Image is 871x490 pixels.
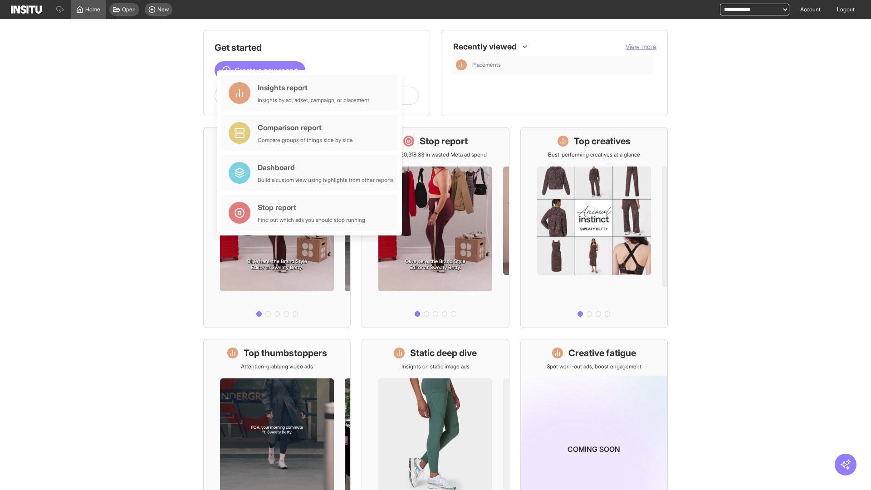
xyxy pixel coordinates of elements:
[362,127,509,328] a: Stop reportSave £20,318.33 in wasted Meta ad spend
[258,202,365,213] div: Stop report
[215,41,419,54] h1: Get started
[203,127,351,328] a: What's live nowSee all active ads instantly
[258,82,369,93] div: Insights report
[626,43,656,50] span: View more
[11,5,42,14] img: Logo
[85,6,100,13] span: Home
[626,42,656,51] button: View more
[472,61,501,69] span: Placements
[472,61,649,69] span: Placements
[244,347,327,359] h1: Top thumbstoppers
[258,176,394,184] div: Build a custom view using highlights from other reports
[122,6,136,13] span: Open
[258,122,353,133] div: Comparison report
[258,162,394,173] div: Dashboard
[241,363,313,370] p: Attention-grabbing video ads
[235,65,298,76] span: Create a new report
[258,137,353,144] div: Compare groups of things side by side
[384,151,487,158] p: Save £20,318.33 in wasted Meta ad spend
[410,347,477,359] h1: Static deep dive
[456,59,467,70] div: Insights
[401,363,470,370] p: Insights on static image ads
[520,127,668,328] a: Top creativesBest-performing creatives at a glance
[215,61,305,79] button: Create a new report
[574,135,631,147] h1: Top creatives
[157,6,169,13] span: New
[420,135,468,147] h1: Stop report
[258,97,369,104] div: Insights by ad, adset, campaign, or placement
[548,151,640,158] p: Best-performing creatives at a glance
[258,216,365,224] div: Find out which ads you should stop running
